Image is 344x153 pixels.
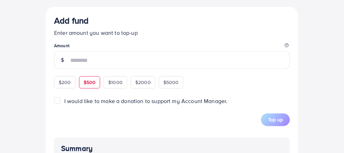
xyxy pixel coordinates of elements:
span: $5000 [163,79,179,86]
span: $2000 [135,79,151,86]
span: Top up [268,116,283,123]
legend: Amount [54,43,290,51]
span: $500 [84,79,96,86]
p: Enter amount you want to top-up [54,28,290,37]
h3: Add fund [54,15,89,26]
iframe: Chat [314,121,339,148]
span: I would like to make a donation to support my Account Manager. [64,97,228,105]
span: $200 [59,79,71,86]
span: $1000 [108,79,123,86]
button: Top up [261,114,290,126]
